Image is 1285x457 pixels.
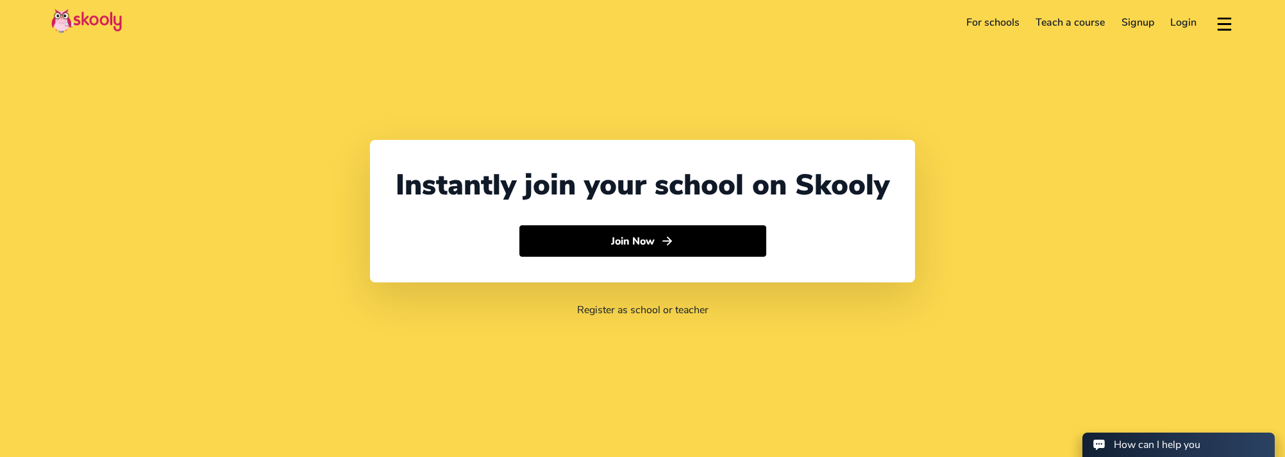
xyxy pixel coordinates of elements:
[1215,12,1234,33] button: menu outline
[1027,12,1113,33] a: Teach a course
[396,166,889,205] div: Instantly join your school on Skooly
[1163,12,1205,33] a: Login
[51,8,122,33] img: Skooly
[577,303,709,317] a: Register as school or teacher
[958,12,1028,33] a: For schools
[519,225,766,257] button: Join Nowarrow forward outline
[660,234,674,248] ion-icon: arrow forward outline
[1113,12,1163,33] a: Signup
